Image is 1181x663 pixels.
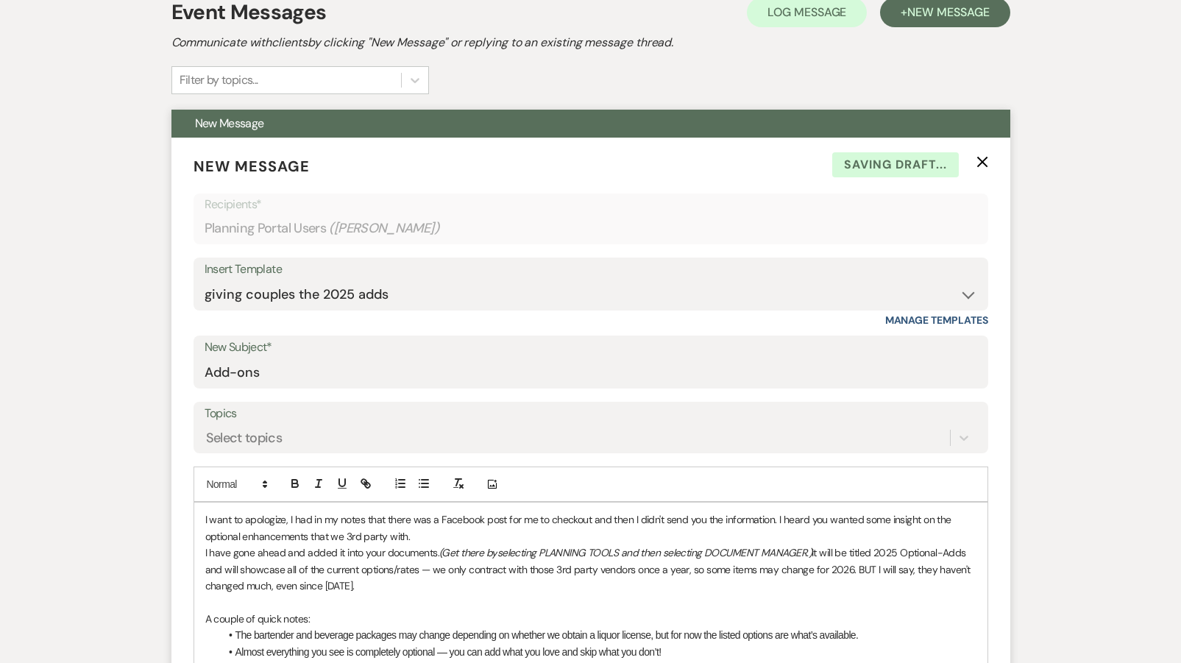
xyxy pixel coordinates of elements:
[205,259,977,280] div: Insert Template
[206,428,283,448] div: Select topics
[195,116,264,131] span: New Message
[220,644,976,660] li: Almost everything you see is completely optional — you can add what you love and skip what you do...
[205,195,977,214] p: Recipients*
[205,611,976,627] p: A couple of quick notes:
[194,157,310,176] span: New Message
[767,4,846,20] span: Log Message
[205,511,976,545] p: I want to apologize, I had in my notes that there was a Facebook post for me to checkout and then...
[205,545,976,594] p: I have gone ahead and added it into your documents. It will be titled 2025 Optional-Adds and will...
[205,214,977,243] div: Planning Portal Users
[885,313,988,327] a: Manage Templates
[832,152,959,177] span: Saving draft...
[180,71,258,89] div: Filter by topics...
[907,4,989,20] span: New Message
[439,546,497,559] em: (Get there by
[497,546,812,559] em: selecting PLANNING TOOLS and then selecting DOCUMENT MANAGER.)
[329,219,439,238] span: ( [PERSON_NAME] )
[205,337,977,358] label: New Subject*
[220,627,976,643] li: The bartender and beverage packages may change depending on whether we obtain a liquor license, b...
[205,403,977,425] label: Topics
[171,34,1010,52] h2: Communicate with clients by clicking "New Message" or replying to an existing message thread.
